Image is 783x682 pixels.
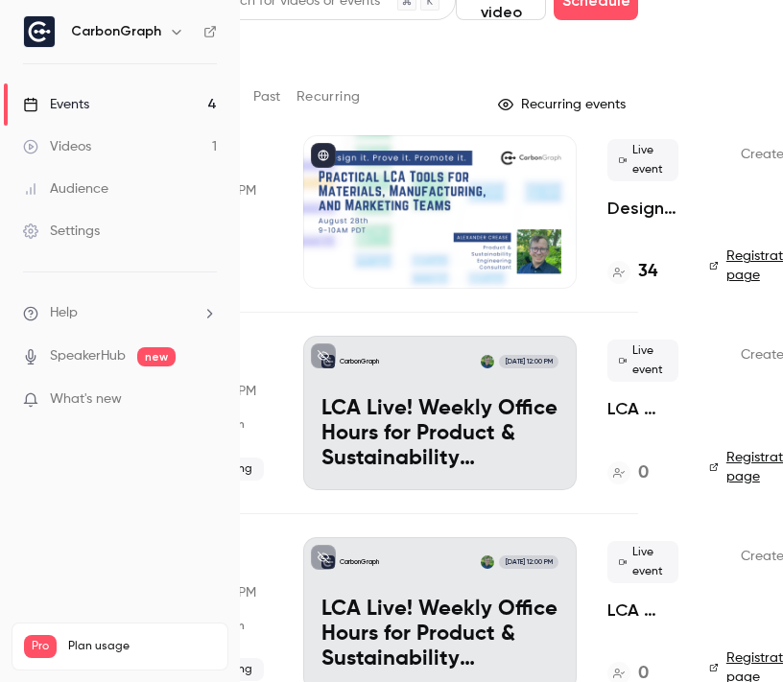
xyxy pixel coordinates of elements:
[303,336,577,489] a: LCA Live! Weekly Office Hours for Product & Sustainability InnovatorsCarbonGraphAlexander Crease[...
[23,179,108,199] div: Audience
[638,259,657,285] h4: 34
[607,340,678,382] span: Live event
[24,16,55,47] img: CarbonGraph
[607,139,678,181] span: Live event
[23,137,91,156] div: Videos
[321,397,558,471] p: LCA Live! Weekly Office Hours for Product & Sustainability Innovators
[499,555,558,569] span: [DATE] 12:00 PM
[638,460,649,486] h4: 0
[481,555,494,569] img: Alexander Crease
[481,355,494,368] img: Alexander Crease
[607,599,678,622] a: LCA Live! Weekly Office Hours for Product & Sustainability Innovators
[607,460,649,486] a: 0
[50,346,126,366] a: SpeakerHub
[68,639,216,654] span: Plan usage
[194,391,217,409] iframe: Noticeable Trigger
[321,598,558,671] p: LCA Live! Weekly Office Hours for Product & Sustainability Innovators
[137,347,176,366] span: new
[23,222,100,241] div: Settings
[340,357,379,366] p: CarbonGraph
[71,22,161,41] h6: CarbonGraph
[607,541,678,583] span: Live event
[607,259,657,285] a: 34
[24,635,57,658] span: Pro
[23,303,217,323] li: help-dropdown-opener
[607,197,678,220] a: Design it. Prove it. Promote it: Practical LCA Tools for Materials, Manufacturing, and Marketing ...
[297,82,361,112] button: Recurring
[253,82,281,112] button: Past
[489,89,638,120] button: Recurring events
[23,95,89,114] div: Events
[340,557,379,567] p: CarbonGraph
[499,355,558,368] span: [DATE] 12:00 PM
[50,303,78,323] span: Help
[607,397,678,420] a: LCA Live! Weekly Office Hours for Product & Sustainability Innovators
[50,389,122,410] span: What's new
